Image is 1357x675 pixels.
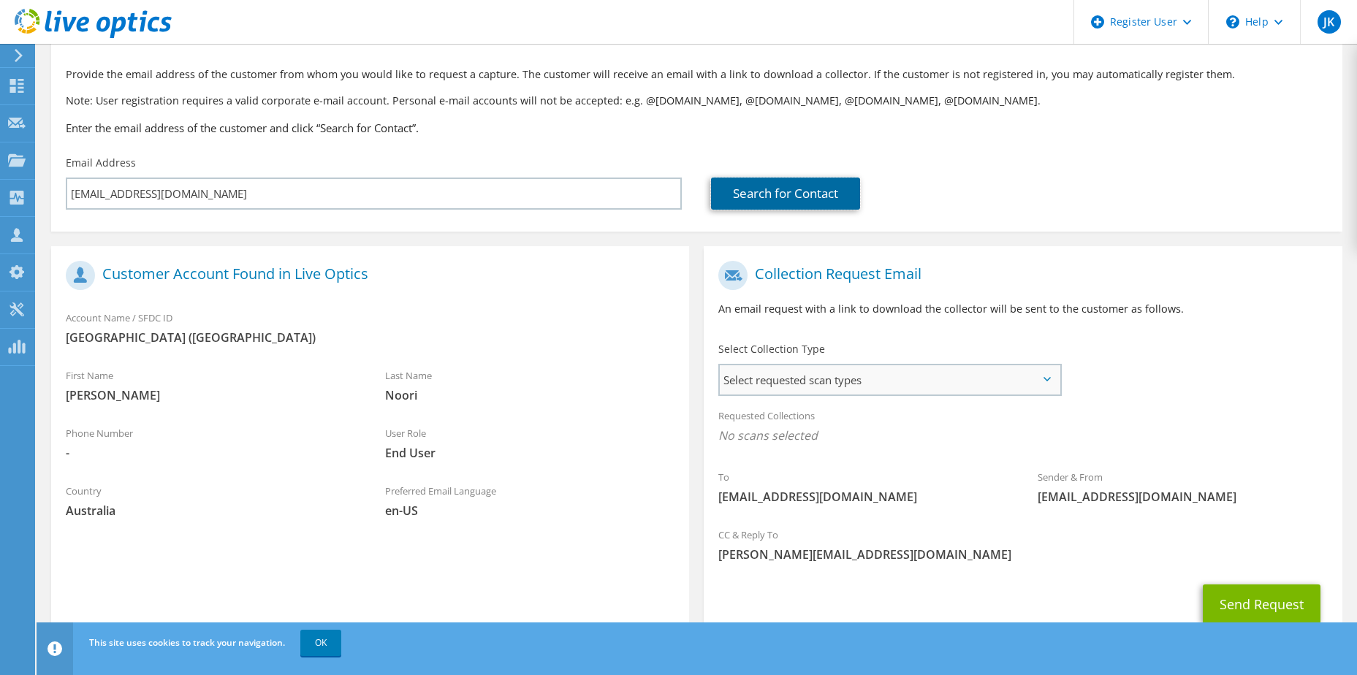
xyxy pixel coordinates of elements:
[718,489,1008,505] span: [EMAIL_ADDRESS][DOMAIN_NAME]
[718,301,1327,317] p: An email request with a link to download the collector will be sent to the customer as follows.
[66,156,136,170] label: Email Address
[385,387,675,403] span: Noori
[718,342,825,356] label: Select Collection Type
[718,546,1327,562] span: [PERSON_NAME][EMAIL_ADDRESS][DOMAIN_NAME]
[66,503,356,519] span: Australia
[718,261,1320,290] h1: Collection Request Email
[66,93,1328,109] p: Note: User registration requires a valid corporate e-mail account. Personal e-mail accounts will ...
[704,462,1023,512] div: To
[300,630,341,656] a: OK
[89,636,285,649] span: This site uses cookies to track your navigation.
[1038,489,1328,505] span: [EMAIL_ADDRESS][DOMAIN_NAME]
[385,445,675,461] span: End User
[51,418,370,468] div: Phone Number
[385,503,675,519] span: en-US
[66,387,356,403] span: [PERSON_NAME]
[66,329,674,346] span: [GEOGRAPHIC_DATA] ([GEOGRAPHIC_DATA])
[704,519,1342,570] div: CC & Reply To
[66,66,1328,83] p: Provide the email address of the customer from whom you would like to request a capture. The cust...
[720,365,1060,394] span: Select requested scan types
[1023,462,1342,512] div: Sender & From
[370,418,690,468] div: User Role
[51,476,370,526] div: Country
[66,445,356,461] span: -
[1226,15,1239,28] svg: \n
[51,360,370,411] div: First Name
[51,302,689,353] div: Account Name / SFDC ID
[1318,10,1341,34] span: JK
[711,178,860,210] a: Search for Contact
[66,261,667,290] h1: Customer Account Found in Live Optics
[718,427,1327,443] span: No scans selected
[66,120,1328,136] h3: Enter the email address of the customer and click “Search for Contact”.
[1203,584,1320,624] button: Send Request
[370,360,690,411] div: Last Name
[370,476,690,526] div: Preferred Email Language
[704,400,1342,454] div: Requested Collections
